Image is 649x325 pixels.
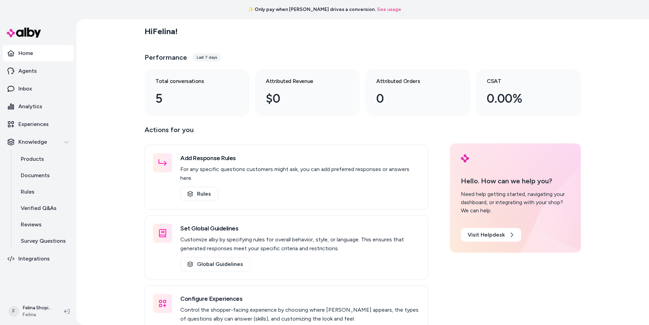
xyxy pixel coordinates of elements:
a: CSAT 0.00% [476,69,581,116]
a: See usage [377,6,401,13]
div: 5 [155,89,228,108]
a: Global Guidelines [180,257,250,271]
div: Need help getting started, navigating your dashboard, or integrating with your shop? We can help. [461,190,570,215]
a: Survey Questions [14,233,74,249]
h3: Add Response Rules [180,153,420,163]
p: Documents [21,171,50,180]
p: Experiences [18,120,49,128]
h3: Total conversations [155,77,228,85]
p: Products [21,155,44,163]
a: Attributed Revenue $0 [255,69,360,116]
div: 0 [376,89,449,108]
p: Felina Shopify [22,305,53,311]
a: Agents [3,63,74,79]
span: ✨ Only pay when [PERSON_NAME] drives a conversion. [248,6,376,13]
a: Inbox [3,81,74,97]
button: FFelina ShopifyFelina [4,300,59,322]
a: Home [3,45,74,61]
div: $0 [266,89,338,108]
a: Analytics [3,98,74,115]
h3: Performance [145,53,187,62]
a: Visit Helpdesk [461,228,521,242]
p: Home [18,49,33,57]
p: Customize alby by specifying rules for overall behavior, style, or language. This ensures that ge... [180,235,420,253]
h3: CSAT [487,77,559,85]
span: F [8,306,19,317]
p: Inbox [18,85,32,93]
h3: Attributed Orders [376,77,449,85]
p: For any specific questions customers might ask, you can add preferred responses or answers here. [180,165,420,183]
img: alby Logo [7,28,41,38]
p: Agents [18,67,37,75]
h3: Attributed Revenue [266,77,338,85]
p: Rules [21,188,34,196]
a: Documents [14,167,74,184]
h2: Hi Felina ! [145,26,178,37]
p: Actions for you [145,124,428,141]
p: Integrations [18,255,50,263]
a: Integrations [3,251,74,267]
button: Knowledge [3,134,74,150]
div: 0.00% [487,89,559,108]
a: Products [14,151,74,167]
a: Reviews [14,216,74,233]
a: Attributed Orders 0 [365,69,470,116]
h3: Configure Experiences [180,294,420,303]
a: Experiences [3,116,74,132]
img: alby Logo [461,154,469,162]
p: Reviews [21,221,42,229]
p: Hello. How can we help you? [461,176,570,186]
p: Survey Questions [21,237,66,245]
a: Rules [14,184,74,200]
p: Analytics [18,102,42,111]
a: Rules [180,187,218,201]
p: Verified Q&As [21,204,57,212]
a: Total conversations 5 [145,69,250,116]
div: Last 7 days [193,53,221,61]
p: Control the shopper-facing experience by choosing where [PERSON_NAME] appears, the types of quest... [180,306,420,323]
p: Knowledge [18,138,47,146]
a: Verified Q&As [14,200,74,216]
span: Felina [22,311,53,318]
h3: Set Global Guidelines [180,224,420,233]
